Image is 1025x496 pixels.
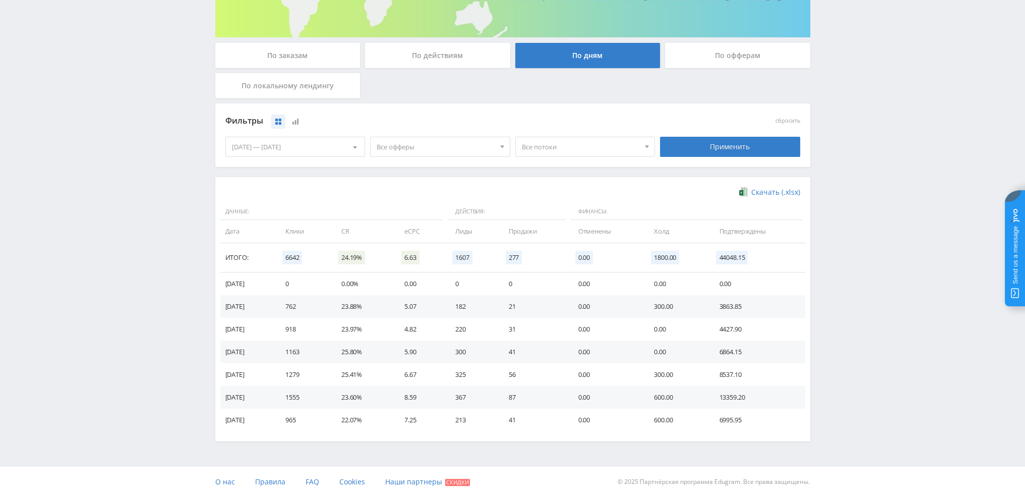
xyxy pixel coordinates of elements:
[445,479,470,486] span: Скидки
[394,220,445,243] td: eCPC
[445,386,498,409] td: 367
[331,386,394,409] td: 23.60%
[365,43,510,68] div: По действиям
[275,409,331,431] td: 965
[220,318,275,341] td: [DATE]
[568,386,644,409] td: 0.00
[220,203,443,221] span: Данные:
[716,251,748,264] span: 44048.15
[445,341,498,363] td: 300
[709,272,805,295] td: 0.00
[709,363,805,386] td: 8537.10
[331,272,394,295] td: 0.00%
[644,386,709,409] td: 600.00
[445,318,498,341] td: 220
[568,409,644,431] td: 0.00
[709,386,805,409] td: 13359.20
[394,363,445,386] td: 6.67
[709,295,805,318] td: 3863.85
[275,318,331,341] td: 918
[220,341,275,363] td: [DATE]
[225,114,655,129] div: Фильтры
[499,409,568,431] td: 41
[275,220,331,243] td: Клики
[220,409,275,431] td: [DATE]
[568,272,644,295] td: 0.00
[226,137,365,156] div: [DATE] — [DATE]
[394,409,445,431] td: 7.25
[445,409,498,431] td: 213
[660,137,800,157] div: Применить
[275,363,331,386] td: 1279
[394,272,445,295] td: 0.00
[220,363,275,386] td: [DATE]
[499,363,568,386] td: 56
[215,73,360,98] div: По локальному лендингу
[709,409,805,431] td: 6995.95
[220,386,275,409] td: [DATE]
[448,203,565,221] span: Действия:
[255,477,285,486] span: Правила
[338,251,365,264] span: 24.19%
[575,251,593,264] span: 0.00
[331,295,394,318] td: 23.88%
[306,477,319,486] span: FAQ
[275,341,331,363] td: 1163
[499,341,568,363] td: 41
[568,318,644,341] td: 0.00
[499,272,568,295] td: 0
[452,251,472,264] span: 1607
[568,363,644,386] td: 0.00
[275,272,331,295] td: 0
[651,251,679,264] span: 1800.00
[394,318,445,341] td: 4.82
[215,477,235,486] span: О нас
[331,363,394,386] td: 25.41%
[499,386,568,409] td: 87
[394,386,445,409] td: 8.59
[275,295,331,318] td: 762
[644,363,709,386] td: 300.00
[709,318,805,341] td: 4427.90
[220,272,275,295] td: [DATE]
[644,295,709,318] td: 300.00
[331,341,394,363] td: 25.80%
[331,318,394,341] td: 23.97%
[709,220,805,243] td: Подтверждены
[644,220,709,243] td: Холд
[515,43,660,68] div: По дням
[506,251,522,264] span: 277
[644,341,709,363] td: 0.00
[220,220,275,243] td: Дата
[377,137,495,156] span: Все офферы
[739,187,800,197] a: Скачать (.xlsx)
[571,203,803,221] span: Финансы:
[568,220,644,243] td: Отменены
[445,272,498,295] td: 0
[665,43,810,68] div: По офферам
[709,341,805,363] td: 6864.15
[331,409,394,431] td: 22.07%
[401,251,419,264] span: 6.63
[394,295,445,318] td: 5.07
[275,386,331,409] td: 1555
[522,137,640,156] span: Все потоки
[568,295,644,318] td: 0.00
[499,220,568,243] td: Продажи
[331,220,394,243] td: CR
[644,409,709,431] td: 600.00
[751,188,800,196] span: Скачать (.xlsx)
[445,363,498,386] td: 325
[215,43,360,68] div: По заказам
[775,118,800,124] button: сбросить
[644,318,709,341] td: 0.00
[385,477,442,486] span: Наши партнеры
[339,477,365,486] span: Cookies
[739,187,748,197] img: xlsx
[445,220,498,243] td: Лиды
[499,295,568,318] td: 21
[220,295,275,318] td: [DATE]
[445,295,498,318] td: 182
[282,251,302,264] span: 6642
[499,318,568,341] td: 31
